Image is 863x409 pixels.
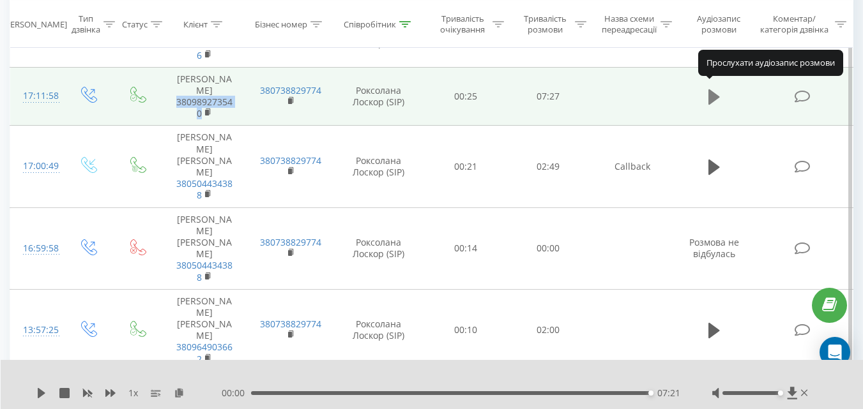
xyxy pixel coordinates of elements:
div: [PERSON_NAME] [3,19,67,29]
div: Тривалість очікування [436,13,489,35]
a: 380504434388 [176,259,233,283]
a: 380634326426 [176,37,233,61]
div: Accessibility label [648,390,653,396]
td: 00:00 [507,207,590,289]
div: Бізнес номер [255,19,307,29]
div: Аудіозапис розмови [687,13,751,35]
div: Співробітник [344,19,396,29]
div: 17:00:49 [23,154,50,179]
div: Клієнт [183,19,208,29]
a: 380738829774 [260,84,321,96]
a: 380989273540 [176,96,233,119]
a: 380738829774 [260,236,321,248]
span: 1 x [128,387,138,399]
div: Прослухати аудіозапис розмови [698,50,843,75]
div: 13:57:25 [23,318,50,343]
a: 380964903662 [176,341,233,364]
td: 02:00 [507,289,590,371]
td: [PERSON_NAME] [PERSON_NAME] [162,289,247,371]
td: Роксолана Лоскор (SIP) [333,126,425,207]
span: Розмова не відбулась [689,236,739,260]
div: 17:11:58 [23,84,50,108]
td: 00:25 [425,67,507,126]
td: [PERSON_NAME] [PERSON_NAME] [162,126,247,207]
td: Роксолана Лоскор (SIP) [333,67,425,126]
div: Тип дзвінка [72,13,100,35]
a: 380504434388 [176,177,233,201]
td: Callback [590,126,675,207]
td: 07:27 [507,67,590,126]
div: 16:59:58 [23,236,50,261]
td: 00:21 [425,126,507,207]
td: [PERSON_NAME] [PERSON_NAME] [162,207,247,289]
td: 00:14 [425,207,507,289]
td: Роксолана Лоскор (SIP) [333,289,425,371]
div: Коментар/категорія дзвінка [757,13,832,35]
div: Тривалість розмови [519,13,572,35]
span: 00:00 [222,387,251,399]
td: [PERSON_NAME] [162,67,247,126]
span: 07:21 [657,387,680,399]
td: 02:49 [507,126,590,207]
td: Роксолана Лоскор (SIP) [333,207,425,289]
div: Accessibility label [778,390,783,396]
td: 00:10 [425,289,507,371]
a: 380738829774 [260,318,321,330]
div: Назва схеми переадресації [601,13,657,35]
div: Статус [122,19,148,29]
a: 380738829774 [260,154,321,167]
div: Open Intercom Messenger [820,337,850,368]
